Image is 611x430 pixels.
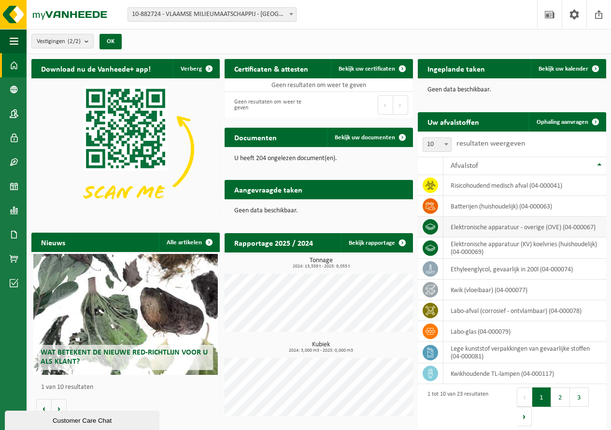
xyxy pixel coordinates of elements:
[229,341,413,353] h3: Kubiek
[234,155,403,162] p: U heeft 204 ongelezen document(en).
[339,66,395,72] span: Bekijk uw certificaten
[418,59,495,78] h2: Ingeplande taken
[443,196,606,217] td: batterijen (huishoudelijk) (04-000063)
[128,8,296,21] span: 10-882724 - VLAAMSE MILIEUMAATSCHAPPIJ - AALST
[443,321,606,342] td: labo-glas (04-000079)
[31,78,220,220] img: Download de VHEPlus App
[423,138,451,151] span: 10
[234,208,403,214] p: Geen data beschikbaar.
[52,399,67,418] button: Volgende
[33,254,218,375] a: Wat betekent de nieuwe RED-richtlijn voor u als klant?
[99,34,122,49] button: OK
[5,409,161,430] iframe: chat widget
[229,257,413,269] h3: Tonnage
[423,386,488,427] div: 1 tot 10 van 23 resultaten
[443,217,606,237] td: elektronische apparatuur - overige (OVE) (04-000067)
[341,233,412,252] a: Bekijk rapportage
[443,175,606,196] td: risicohoudend medisch afval (04-000041)
[443,342,606,363] td: lege kunststof verpakkingen van gevaarlijke stoffen (04-000081)
[36,399,52,418] button: Vorige
[443,363,606,384] td: kwikhoudende TL-lampen (04-000117)
[451,162,478,170] span: Afvalstof
[229,94,314,116] div: Geen resultaten om weer te geven
[173,59,219,78] button: Verberg
[159,233,219,252] a: Alle artikelen
[31,34,94,48] button: Vestigingen(2/2)
[443,280,606,300] td: kwik (vloeibaar) (04-000077)
[31,233,75,252] h2: Nieuws
[68,38,81,44] count: (2/2)
[41,384,215,391] p: 1 van 10 resultaten
[427,87,597,93] p: Geen data beschikbaar.
[443,300,606,321] td: labo-afval (corrosief - ontvlambaar) (04-000078)
[31,59,160,78] h2: Download nu de Vanheede+ app!
[531,59,605,78] a: Bekijk uw kalender
[393,95,408,115] button: Next
[331,59,412,78] a: Bekijk uw certificaten
[225,59,318,78] h2: Certificaten & attesten
[529,112,605,132] a: Ophaling aanvragen
[128,7,297,22] span: 10-882724 - VLAAMSE MILIEUMAATSCHAPPIJ - AALST
[423,137,452,152] span: 10
[335,134,395,141] span: Bekijk uw documenten
[229,264,413,269] span: 2024: 13,559 t - 2025: 9,055 t
[225,128,286,147] h2: Documenten
[443,259,606,280] td: ethyleenglycol, gevaarlijk in 200l (04-000074)
[181,66,202,72] span: Verberg
[517,407,532,426] button: Next
[327,128,412,147] a: Bekijk uw documenten
[41,349,208,366] span: Wat betekent de nieuwe RED-richtlijn voor u als klant?
[443,237,606,259] td: elektronische apparatuur (KV) koelvries (huishoudelijk) (04-000069)
[539,66,588,72] span: Bekijk uw kalender
[551,387,570,407] button: 2
[225,180,312,199] h2: Aangevraagde taken
[225,78,413,92] td: Geen resultaten om weer te geven
[37,34,81,49] span: Vestigingen
[537,119,588,125] span: Ophaling aanvragen
[570,387,589,407] button: 3
[378,95,393,115] button: Previous
[456,140,525,148] label: resultaten weergeven
[418,112,489,131] h2: Uw afvalstoffen
[229,348,413,353] span: 2024: 3,000 m3 - 2025: 0,000 m3
[517,387,532,407] button: Previous
[225,233,323,252] h2: Rapportage 2025 / 2024
[532,387,551,407] button: 1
